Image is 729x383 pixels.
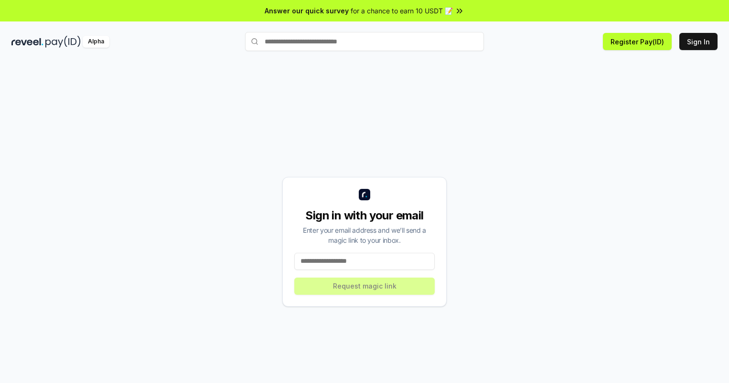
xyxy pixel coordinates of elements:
div: Alpha [83,36,109,48]
div: Enter your email address and we’ll send a magic link to your inbox. [294,225,435,245]
button: Sign In [679,33,718,50]
img: pay_id [45,36,81,48]
button: Register Pay(ID) [603,33,672,50]
span: Answer our quick survey [265,6,349,16]
img: logo_small [359,189,370,200]
span: for a chance to earn 10 USDT 📝 [351,6,453,16]
img: reveel_dark [11,36,43,48]
div: Sign in with your email [294,208,435,223]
